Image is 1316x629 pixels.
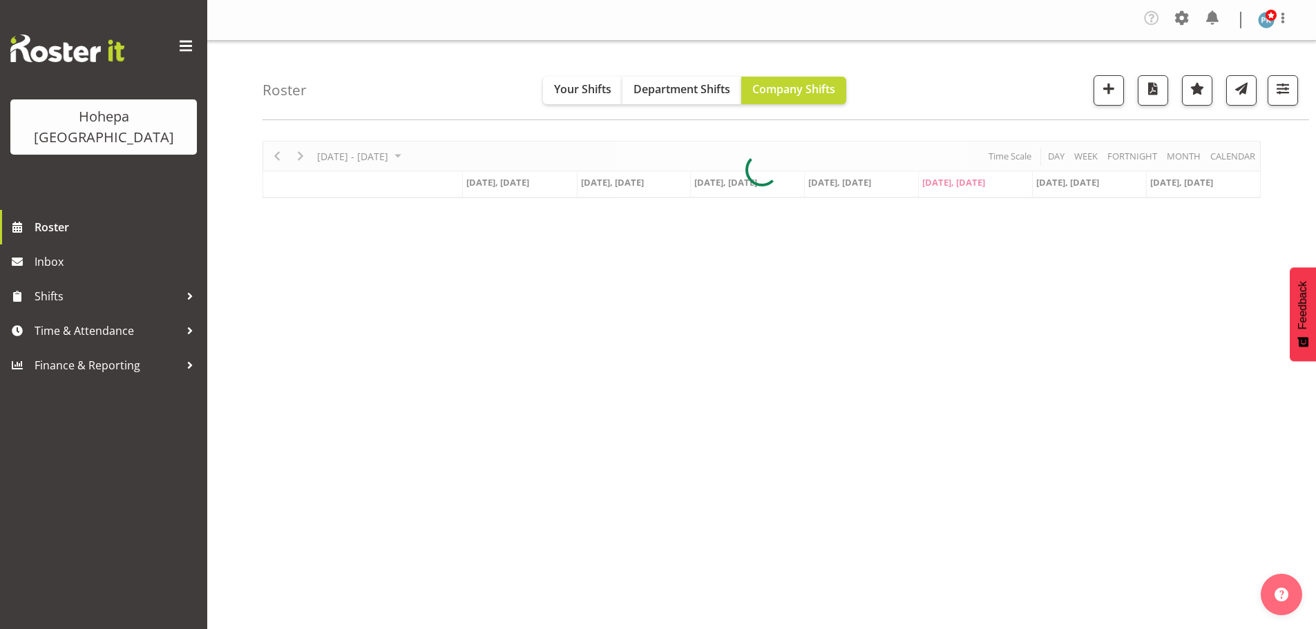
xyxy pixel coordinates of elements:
[1268,75,1298,106] button: Filter Shifts
[1182,75,1212,106] button: Highlight an important date within the roster.
[554,81,611,97] span: Your Shifts
[1138,75,1168,106] button: Download a PDF of the roster according to the set date range.
[1226,75,1257,106] button: Send a list of all shifts for the selected filtered period to all rostered employees.
[1275,588,1288,601] img: help-xxl-2.png
[622,77,741,104] button: Department Shifts
[1094,75,1124,106] button: Add a new shift
[741,77,846,104] button: Company Shifts
[35,355,180,376] span: Finance & Reporting
[35,217,200,238] span: Roster
[35,320,180,341] span: Time & Attendance
[1290,267,1316,361] button: Feedback - Show survey
[10,35,124,62] img: Rosterit website logo
[1258,12,1275,28] img: poonam-kade5940.jpg
[1297,281,1309,329] span: Feedback
[752,81,835,97] span: Company Shifts
[35,286,180,307] span: Shifts
[263,82,307,98] h4: Roster
[24,106,183,148] div: Hohepa [GEOGRAPHIC_DATA]
[35,251,200,272] span: Inbox
[543,77,622,104] button: Your Shifts
[633,81,730,97] span: Department Shifts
